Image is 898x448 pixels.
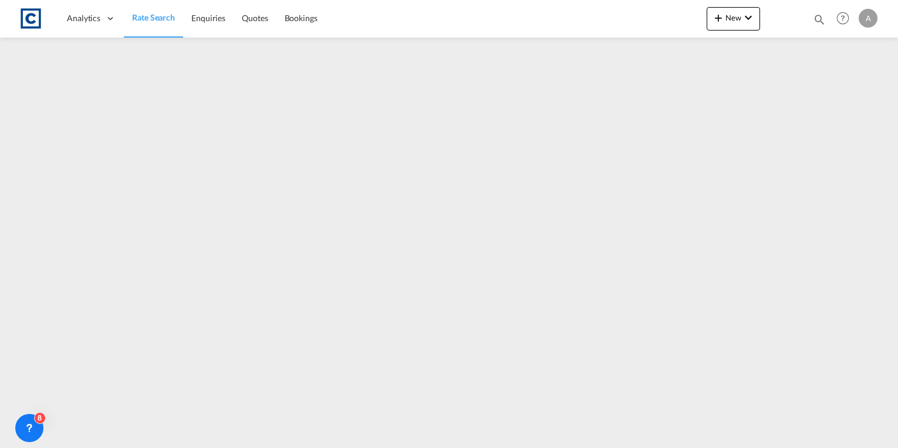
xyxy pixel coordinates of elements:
[711,13,755,22] span: New
[18,5,44,32] img: 1fdb9190129311efbfaf67cbb4249bed.jpeg
[242,13,268,23] span: Quotes
[833,8,853,28] span: Help
[285,13,318,23] span: Bookings
[813,13,826,31] div: icon-magnify
[859,9,877,28] div: A
[711,11,725,25] md-icon: icon-plus 400-fg
[707,7,760,31] button: icon-plus 400-fgNewicon-chevron-down
[132,12,175,22] span: Rate Search
[813,13,826,26] md-icon: icon-magnify
[67,12,100,24] span: Analytics
[741,11,755,25] md-icon: icon-chevron-down
[833,8,859,29] div: Help
[191,13,225,23] span: Enquiries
